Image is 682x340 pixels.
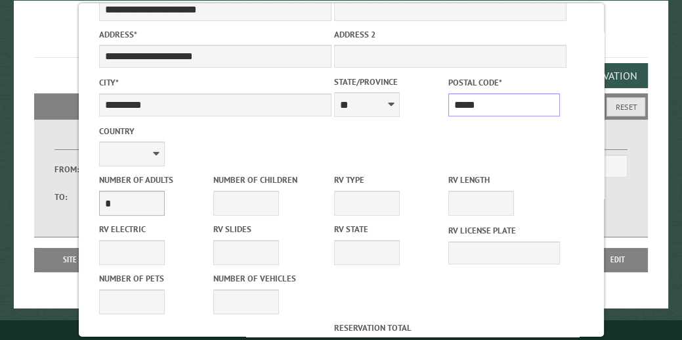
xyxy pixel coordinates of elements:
label: RV State [334,223,446,235]
label: Country [99,125,331,137]
label: Dates [54,135,194,150]
label: To: [54,191,89,203]
label: RV License Plate [448,224,560,237]
label: RV Length [448,174,560,186]
label: Number of Adults [99,174,211,186]
label: Address 2 [334,28,566,41]
label: Postal Code [448,76,560,89]
th: Site [41,248,99,272]
label: Address [99,28,331,41]
label: From: [54,163,89,176]
label: Number of Pets [99,272,211,285]
button: Reset [607,97,645,116]
th: Edit [587,248,648,272]
label: Number of Vehicles [213,272,325,285]
label: City [99,76,331,89]
label: RV Type [334,174,446,186]
label: RV Slides [213,223,325,235]
label: Reservation Total [334,322,566,334]
label: RV Electric [99,223,211,235]
label: State/Province [334,76,446,88]
h2: Filters [34,93,648,118]
h1: Reservations [34,22,648,58]
label: Number of Children [213,174,325,186]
